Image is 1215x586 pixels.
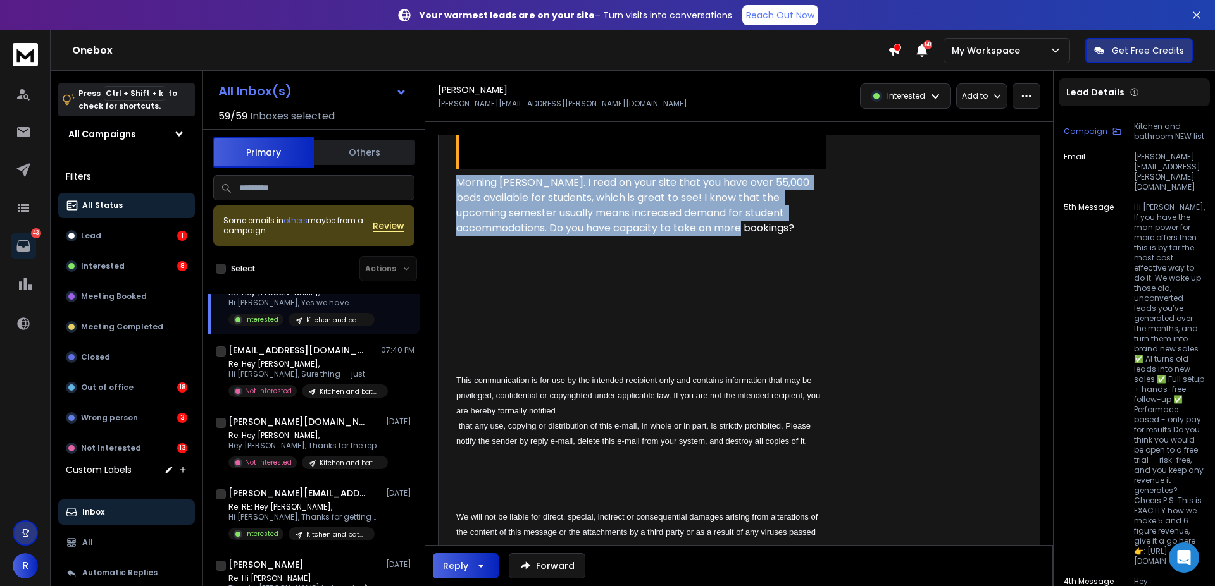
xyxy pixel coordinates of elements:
p: Wrong person [81,413,138,423]
h3: Custom Labels [66,463,132,476]
p: My Workspace [952,44,1025,57]
p: Meeting Booked [81,291,147,302]
p: All [82,537,93,547]
button: Not Interested13 [58,436,195,461]
button: All Inbox(s) [208,78,417,104]
p: [PERSON_NAME][EMAIL_ADDRESS][PERSON_NAME][DOMAIN_NAME] [1134,152,1205,192]
p: Hi [PERSON_NAME], Sure thing — just [228,369,380,379]
button: Wrong person3 [58,405,195,430]
p: Hi [PERSON_NAME], Thanks for getting back [228,512,380,522]
p: [DATE] [386,559,414,570]
p: Not Interested [81,443,141,453]
button: Lead1 [58,223,195,248]
h3: Filters [58,168,195,185]
span: others [283,215,308,226]
p: Re: Hey [PERSON_NAME], [228,359,380,369]
img: logo [13,43,38,66]
button: Review [373,219,404,232]
p: Press to check for shortcuts. [78,87,177,113]
button: All Status [58,193,195,218]
span: 59 / 59 [218,109,247,124]
p: Re: RE: Hey [PERSON_NAME], [228,502,380,512]
p: – Turn visits into conversations [420,9,732,21]
button: Others [314,138,415,166]
p: Hi [PERSON_NAME], If you have the man power for more offers then this is by far the most cost eff... [1134,202,1205,566]
p: Interested [887,91,925,101]
p: Campaign [1064,126,1107,137]
h3: Inboxes selected [250,109,335,124]
p: Lead Details [1066,86,1125,99]
p: 07:40 PM [381,345,414,355]
h1: [EMAIL_ADDRESS][DOMAIN_NAME] [228,344,368,357]
h1: [PERSON_NAME] [228,558,304,571]
p: [PERSON_NAME][EMAIL_ADDRESS][PERSON_NAME][DOMAIN_NAME] [438,99,687,109]
button: Campaign [1064,121,1121,142]
button: Reply [433,553,499,578]
p: Hey [PERSON_NAME], Thanks for the reply. No [228,441,380,451]
button: Meeting Completed [58,314,195,339]
div: Open Intercom Messenger [1169,542,1199,573]
p: Closed [81,352,110,362]
p: [DATE] [386,488,414,498]
button: Out of office18 [58,375,195,400]
button: R [13,553,38,578]
button: Meeting Booked [58,284,195,309]
p: Kitchen and bathroom NEW list [306,315,367,325]
p: Kitchen and bathroom NEW list [306,530,367,539]
p: Get Free Credits [1112,44,1184,57]
button: Inbox [58,499,195,525]
button: Forward [509,553,585,578]
a: 43 [11,233,36,259]
button: All [58,530,195,555]
p: 43 [31,228,41,238]
button: Interested8 [58,253,195,279]
p: Add to [962,91,988,101]
p: Meeting Completed [81,322,163,332]
p: Re: Hey [PERSON_NAME], [228,430,380,441]
p: Kitchen and bathroom NEW list [320,458,380,468]
p: Out of office [81,382,134,393]
div: 18 [177,382,187,393]
span: 50 [923,40,932,49]
p: Not Interested [245,386,292,396]
p: Email [1064,152,1085,192]
p: Automatic Replies [82,568,158,578]
h1: [PERSON_NAME][DOMAIN_NAME][EMAIL_ADDRESS][PERSON_NAME][DOMAIN_NAME] [228,415,368,428]
strong: Your warmest leads are on your site [420,9,595,21]
a: Reach Out Now [742,5,818,25]
button: Primary [213,137,314,168]
div: 13 [177,443,187,453]
p: Interested [245,529,278,539]
p: Re: Hi [PERSON_NAME] [228,573,380,583]
p: Interested [245,315,278,324]
label: Select [231,264,256,274]
p: All Status [82,200,123,211]
div: 3 [177,413,187,423]
h1: Onebox [72,43,888,58]
button: Closed [58,345,195,370]
div: 1 [177,231,187,241]
p: Not Interested [245,458,292,467]
div: Some emails in maybe from a campaign [223,216,373,236]
button: Automatic Replies [58,560,195,585]
p: Hi [PERSON_NAME], Yes we have [228,298,375,308]
span: Ctrl + Shift + k [104,86,165,101]
div: Reply [443,559,468,572]
p: Reach Out Now [746,9,814,21]
button: All Campaigns [58,121,195,147]
h1: [PERSON_NAME] [438,83,508,96]
p: Inbox [82,507,104,517]
p: Lead [81,231,101,241]
h1: All Inbox(s) [218,85,292,97]
h1: All Campaigns [68,128,136,140]
p: Interested [81,261,125,271]
p: [DATE] [386,417,414,427]
p: Kitchen and bathroom NEW list [1134,121,1205,142]
font: This communication is for use by the intended recipient only and contains information that may be... [456,375,823,446]
div: 8 [177,261,187,271]
p: 5th Message [1064,202,1114,566]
